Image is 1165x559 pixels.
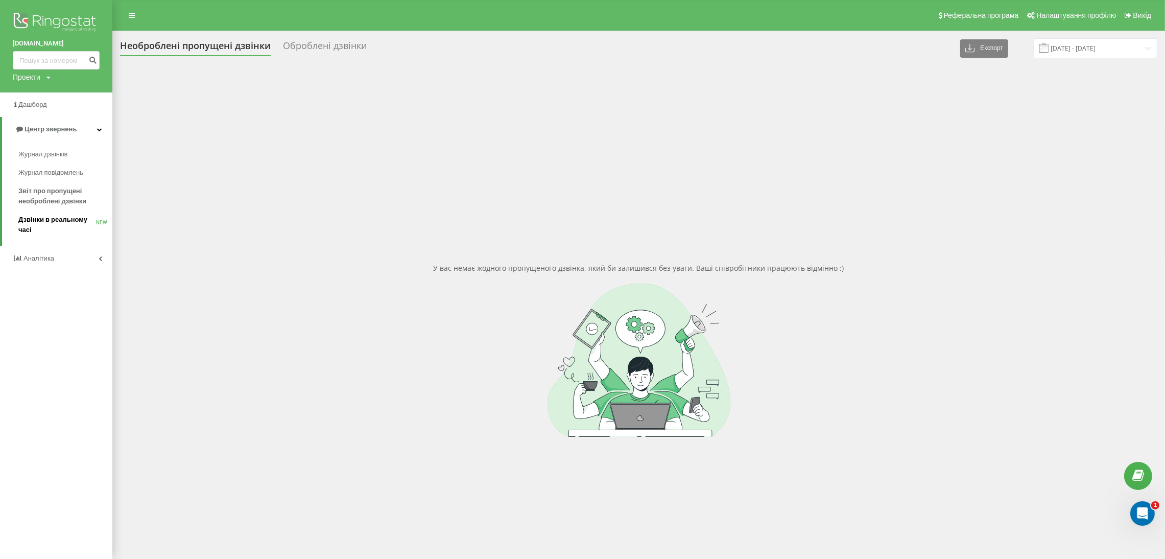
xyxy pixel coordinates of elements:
a: Журнал дзвінків [18,145,112,164]
a: Звіт про пропущені необроблені дзвінки [18,182,112,211]
span: Журнал дзвінків [18,149,67,159]
span: Центр звернень [25,125,77,133]
button: Експорт [960,39,1008,58]
span: Дашборд [18,101,47,108]
span: Дзвінки в реальному часі [18,215,96,235]
iframe: Intercom live chat [1130,501,1155,526]
span: Журнал повідомлень [18,168,83,178]
span: Аналiтика [23,254,54,262]
span: 1 [1151,501,1159,509]
span: Налаштування профілю [1036,11,1116,19]
a: [DOMAIN_NAME] [13,38,100,49]
span: Реферальна програма [944,11,1019,19]
div: Оброблені дзвінки [283,40,367,56]
a: Журнал повідомлень [18,164,112,182]
img: Ringostat logo [13,10,100,36]
div: Необроблені пропущені дзвінки [120,40,271,56]
span: Вихід [1133,11,1151,19]
input: Пошук за номером [13,51,100,69]
span: Звіт про пропущені необроблені дзвінки [18,186,107,206]
a: Центр звернень [2,117,112,142]
a: Дзвінки в реальному часіNEW [18,211,112,239]
div: Проекти [13,72,40,82]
